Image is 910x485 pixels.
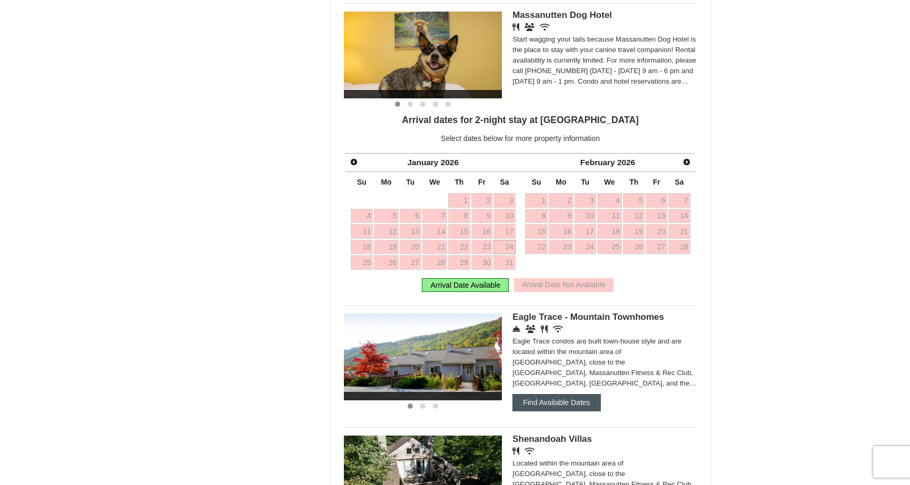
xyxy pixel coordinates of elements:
a: 3 [575,193,596,208]
a: 24 [575,240,596,255]
a: 22 [525,240,548,255]
span: Select dates below for more property information [441,134,600,143]
span: Shenandoah Villas [512,434,592,444]
a: 8 [448,209,470,224]
i: Wireless Internet (free) [540,23,550,31]
i: Restaurant [541,325,548,333]
span: 2026 [441,158,459,167]
i: Concierge Desk [512,325,520,333]
a: 16 [549,224,573,239]
a: 13 [646,209,667,224]
a: 5 [374,209,399,224]
a: Next [679,155,694,169]
a: 29 [448,255,470,270]
div: Arrival Date Not Available [514,278,613,292]
i: Wireless Internet (free) [553,325,563,333]
a: 14 [422,224,448,239]
a: 27 [646,240,667,255]
span: Monday [381,178,392,186]
a: 4 [597,193,622,208]
a: 19 [374,240,399,255]
a: 30 [471,255,493,270]
a: 10 [493,209,515,224]
a: 6 [400,209,421,224]
a: 26 [374,255,399,270]
h4: Arrival dates for 2-night stay at [GEOGRAPHIC_DATA] [344,115,697,125]
span: Saturday [675,178,684,186]
a: 23 [549,240,573,255]
button: Find Available Dates [512,394,600,411]
a: 28 [668,240,690,255]
a: 3 [493,193,515,208]
a: 11 [351,224,373,239]
a: 25 [597,240,622,255]
a: 27 [400,255,421,270]
a: 28 [422,255,448,270]
span: Thursday [629,178,638,186]
a: 17 [493,224,515,239]
a: 14 [668,209,690,224]
span: Monday [556,178,566,186]
a: 17 [575,224,596,239]
span: Massanutten Dog Hotel [512,10,612,20]
i: Restaurant [512,23,519,31]
span: Tuesday [406,178,414,186]
span: Friday [478,178,486,186]
a: 12 [374,224,399,239]
i: Restaurant [512,447,519,455]
a: 6 [646,193,667,208]
a: 9 [471,209,493,224]
i: Wireless Internet (free) [525,447,535,455]
a: 1 [525,193,548,208]
a: 19 [623,224,645,239]
a: 16 [471,224,493,239]
span: Eagle Trace - Mountain Townhomes [512,312,664,322]
a: 31 [493,255,515,270]
span: Wednesday [429,178,440,186]
a: 7 [422,209,448,224]
a: 5 [623,193,645,208]
a: 2 [549,193,573,208]
a: 10 [575,209,596,224]
a: 18 [597,224,622,239]
a: 18 [351,240,373,255]
a: 2 [471,193,493,208]
a: 7 [668,193,690,208]
span: January [407,158,438,167]
div: Eagle Trace condos are built town-house style and are located within the mountain area of [GEOGRA... [512,336,697,389]
span: February [580,158,615,167]
span: Sunday [357,178,367,186]
a: 13 [400,224,421,239]
a: 20 [400,240,421,255]
a: 12 [623,209,645,224]
a: 22 [448,240,470,255]
span: Next [682,158,691,166]
a: 1 [448,193,470,208]
span: Friday [653,178,660,186]
a: 25 [351,255,373,270]
a: 8 [525,209,548,224]
div: Start wagging your tails because Massanutten Dog Hotel is the place to stay with your canine trav... [512,34,697,87]
i: Banquet Facilities [525,23,535,31]
a: 15 [448,224,470,239]
i: Conference Facilities [526,325,536,333]
a: 15 [525,224,548,239]
a: 26 [623,240,645,255]
a: 9 [549,209,573,224]
span: Tuesday [581,178,589,186]
span: Sunday [532,178,541,186]
a: 21 [422,240,448,255]
a: 20 [646,224,667,239]
a: 11 [597,209,622,224]
span: 2026 [617,158,635,167]
span: Prev [350,158,358,166]
a: 21 [668,224,690,239]
span: Saturday [500,178,509,186]
a: 4 [351,209,373,224]
span: Wednesday [604,178,615,186]
a: Prev [347,155,361,169]
a: 24 [493,240,515,255]
span: Thursday [454,178,463,186]
a: 23 [471,240,493,255]
div: Arrival Date Available [422,278,509,292]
